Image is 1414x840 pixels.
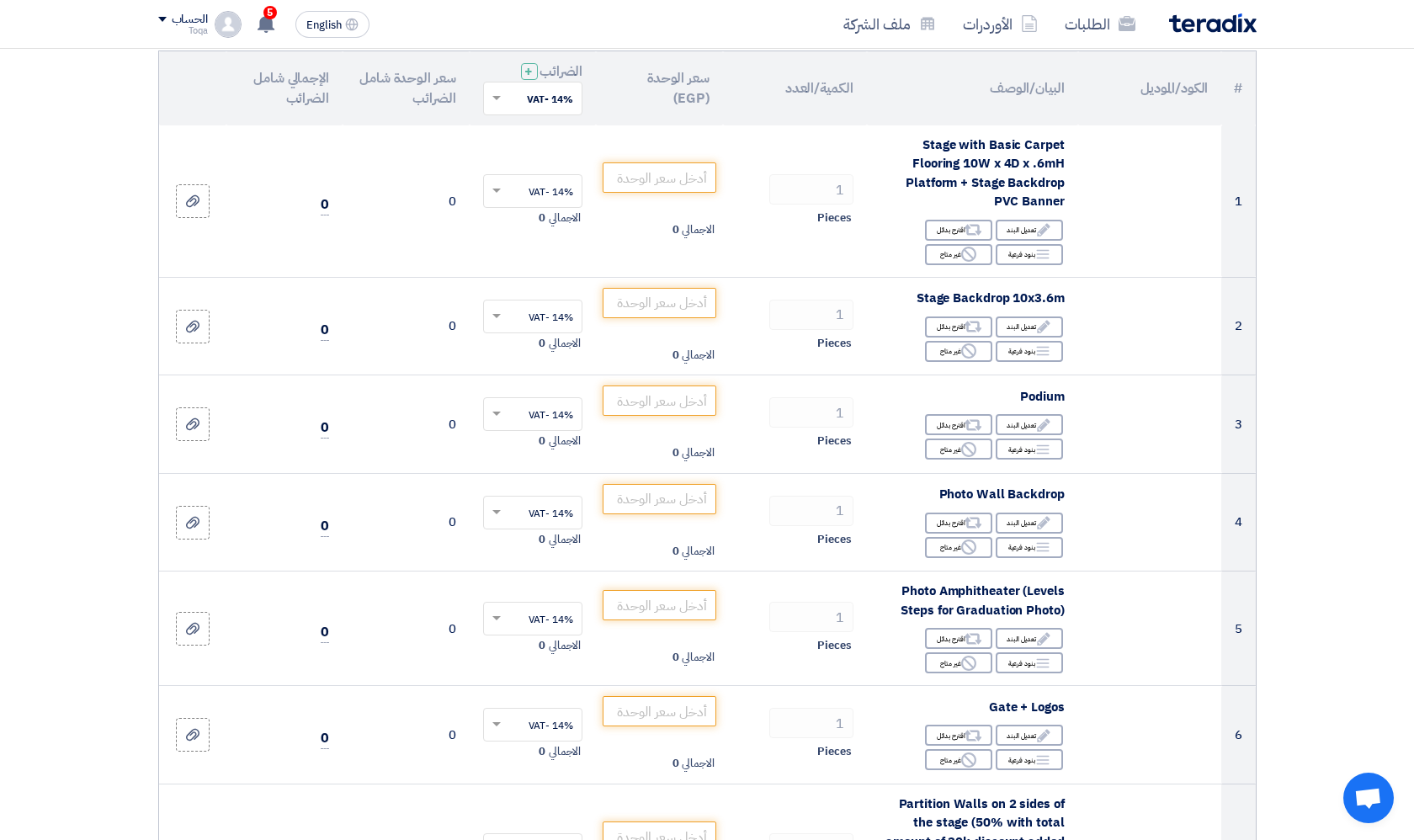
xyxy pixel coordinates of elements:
[1169,13,1257,33] img: Teradix logo
[1343,773,1394,823] a: Open chat
[996,537,1063,558] div: بنود فرعية
[682,347,714,364] span: الاجمالي
[769,496,853,526] input: RFQ_STEP1.ITEMS.2.AMOUNT_TITLE
[682,755,714,772] span: الاجمالي
[672,543,679,560] span: 0
[343,51,470,125] th: سعر الوحدة شامل الضرائب
[830,4,949,44] a: ملف الشركة
[158,26,208,35] div: Toqa
[672,755,679,772] span: 0
[483,496,583,529] ng-select: VAT
[343,473,470,572] td: 0
[549,637,581,654] span: الاجمالي
[817,335,851,352] span: Pieces
[1221,572,1255,686] td: 5
[603,162,716,193] input: أدخل سعر الوحدة
[996,652,1063,673] div: بنود فرعية
[996,628,1063,649] div: تعديل البند
[483,300,583,333] ng-select: VAT
[925,628,992,649] div: اقترح بدائل
[901,582,1064,619] span: Photo Amphitheater (Levels Steps for Graduation Photo)
[996,439,1063,460] div: بنود فرعية
[682,543,714,560] span: الاجمالي
[906,136,1065,211] span: Stage with Basic Carpet Flooring 10W x 4D x .6mH Platform + Stage Backdrop PVC Banner
[524,61,533,82] span: +
[817,531,851,548] span: Pieces
[996,749,1063,770] div: بنود فرعية
[925,414,992,435] div: اقترح بدائل
[1221,51,1255,125] th: #
[1221,375,1255,474] td: 3
[549,531,581,548] span: الاجمالي
[549,335,581,352] span: الاجمالي
[939,485,1065,503] span: Photo Wall Backdrop
[682,444,714,461] span: الاجمالي
[769,602,853,632] input: RFQ_STEP1.ITEMS.2.AMOUNT_TITLE
[672,221,679,238] span: 0
[925,316,992,338] div: اقترح بدائل
[295,11,369,38] button: English
[603,590,716,620] input: أدخل سعر الوحدة
[226,51,343,125] th: الإجمالي شامل الضرائب
[321,622,329,643] span: 0
[917,289,1065,307] span: Stage Backdrop 10x3.6m
[769,300,853,330] input: RFQ_STEP1.ITEMS.2.AMOUNT_TITLE
[215,11,242,38] img: profile_test.png
[343,277,470,375] td: 0
[769,708,853,738] input: RFQ_STEP1.ITEMS.2.AMOUNT_TITLE
[996,725,1063,746] div: تعديل البند
[539,637,545,654] span: 0
[483,174,583,208] ng-select: VAT
[925,341,992,362] div: غير متاح
[343,375,470,474] td: 0
[996,244,1063,265] div: بنود فرعية
[949,4,1051,44] a: الأوردرات
[539,433,545,449] span: 0
[925,537,992,558] div: غير متاح
[925,244,992,265] div: غير متاح
[306,19,342,31] span: English
[925,220,992,241] div: اقترح بدائل
[996,414,1063,435] div: تعديل البند
[549,210,581,226] span: الاجمالي
[549,743,581,760] span: الاجمالي
[603,288,716,318] input: أدخل سعر الوحدة
[603,385,716,416] input: أدخل سعر الوحدة
[989,698,1065,716] span: Gate + Logos
[343,572,470,686] td: 0
[672,649,679,666] span: 0
[321,320,329,341] span: 0
[925,439,992,460] div: غير متاح
[172,13,208,27] div: الحساب
[672,347,679,364] span: 0
[483,602,583,635] ng-select: VAT
[925,749,992,770] div: غير متاح
[817,210,851,226] span: Pieces
[483,397,583,431] ng-select: VAT
[343,686,470,784] td: 0
[925,513,992,534] div: اقترح بدائل
[996,341,1063,362] div: بنود فرعية
[1221,686,1255,784] td: 6
[263,6,277,19] span: 5
[1051,4,1149,44] a: الطلبات
[343,125,470,278] td: 0
[321,194,329,215] span: 0
[996,316,1063,338] div: تعديل البند
[996,220,1063,241] div: تعديل البند
[549,433,581,449] span: الاجمالي
[603,696,716,726] input: أدخل سعر الوحدة
[1078,51,1222,125] th: الكود/الموديل
[1221,125,1255,278] td: 1
[1221,277,1255,375] td: 2
[682,221,714,238] span: الاجمالي
[539,743,545,760] span: 0
[682,649,714,666] span: الاجمالي
[321,728,329,749] span: 0
[321,417,329,439] span: 0
[672,444,679,461] span: 0
[1020,387,1064,406] span: Podium
[769,397,853,428] input: RFQ_STEP1.ITEMS.2.AMOUNT_TITLE
[1221,473,1255,572] td: 4
[817,743,851,760] span: Pieces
